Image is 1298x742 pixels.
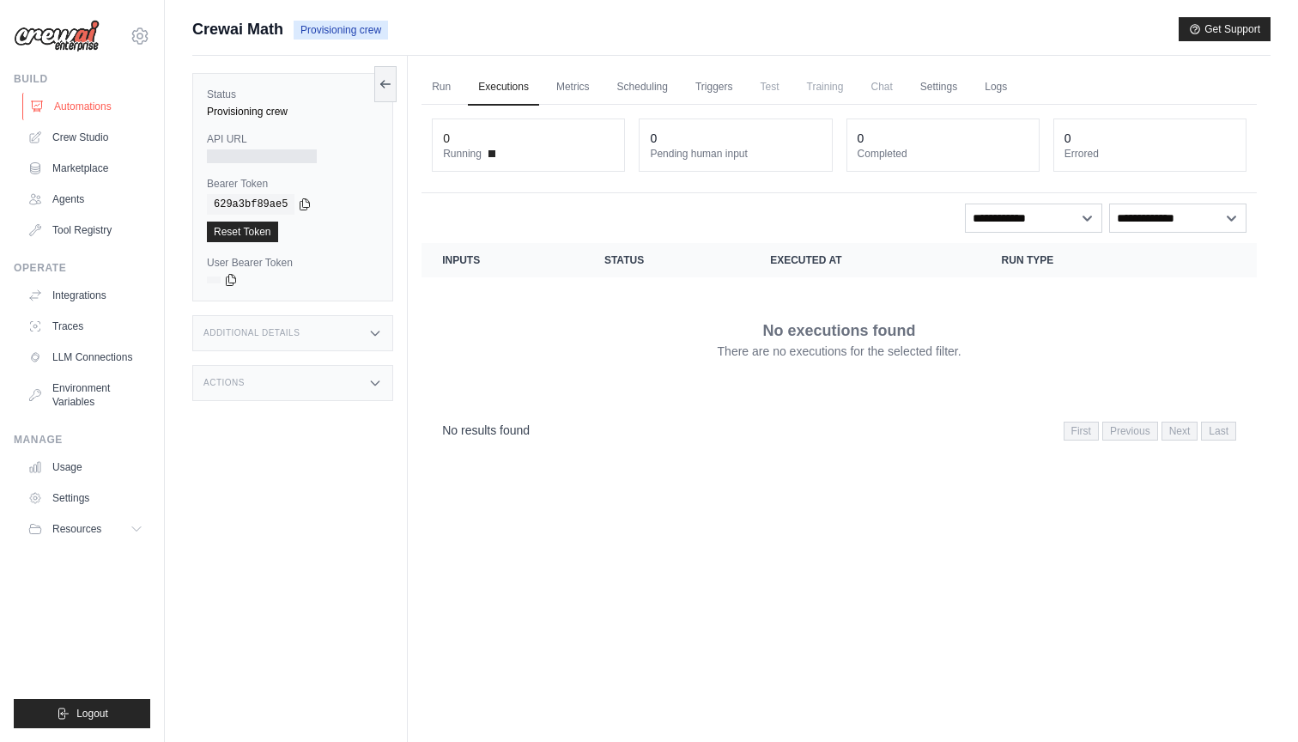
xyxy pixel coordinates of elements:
[443,130,450,147] div: 0
[21,185,150,213] a: Agents
[207,105,379,119] div: Provisioning crew
[21,484,150,512] a: Settings
[749,243,980,277] th: Executed at
[584,243,749,277] th: Status
[76,707,108,721] span: Logout
[14,20,100,52] img: Logo
[21,124,150,151] a: Crew Studio
[203,328,300,338] h3: Additional Details
[442,422,530,439] p: No results found
[21,282,150,309] a: Integrations
[1064,147,1235,161] dt: Errored
[858,130,864,147] div: 0
[718,343,961,360] p: There are no executions for the selected filter.
[294,21,388,40] span: Provisioning crew
[1162,422,1198,441] span: Next
[750,70,790,104] span: Test
[797,70,854,104] span: Training is not available until the deployment is complete
[1064,422,1236,441] nav: Pagination
[422,243,1257,452] section: Crew executions table
[21,374,150,416] a: Environment Variables
[21,216,150,244] a: Tool Registry
[422,243,584,277] th: Inputs
[981,243,1173,277] th: Run Type
[207,256,379,270] label: User Bearer Token
[763,319,916,343] p: No executions found
[1102,422,1158,441] span: Previous
[192,17,283,41] span: Crewai Math
[443,147,482,161] span: Running
[858,147,1028,161] dt: Completed
[650,147,821,161] dt: Pending human input
[607,70,678,106] a: Scheduling
[1064,422,1099,441] span: First
[14,72,150,86] div: Build
[14,433,150,447] div: Manage
[422,408,1257,452] nav: Pagination
[546,70,600,106] a: Metrics
[468,70,539,106] a: Executions
[207,222,278,242] a: Reset Token
[207,132,379,146] label: API URL
[52,522,101,536] span: Resources
[21,155,150,182] a: Marketplace
[1179,17,1271,41] button: Get Support
[685,70,743,106] a: Triggers
[974,70,1017,106] a: Logs
[207,88,379,101] label: Status
[21,344,150,371] a: LLM Connections
[207,177,379,191] label: Bearer Token
[203,378,245,388] h3: Actions
[22,93,152,120] a: Automations
[14,699,150,728] button: Logout
[21,313,150,340] a: Traces
[910,70,967,106] a: Settings
[650,130,657,147] div: 0
[21,515,150,543] button: Resources
[14,261,150,275] div: Operate
[860,70,902,104] span: Chat is not available until the deployment is complete
[422,70,461,106] a: Run
[21,453,150,481] a: Usage
[1201,422,1236,441] span: Last
[1064,130,1071,147] div: 0
[207,194,294,215] code: 629a3bf89ae5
